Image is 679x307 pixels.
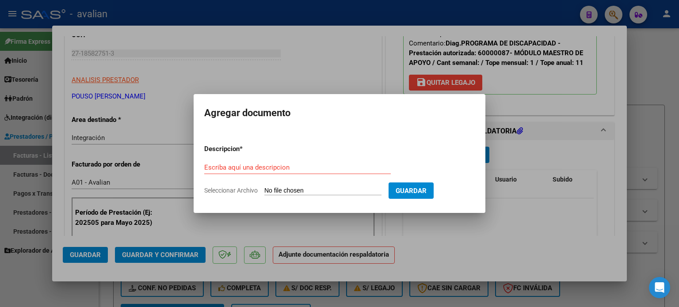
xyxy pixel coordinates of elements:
[396,187,427,195] span: Guardar
[649,277,670,298] div: Open Intercom Messenger
[204,105,475,121] h2: Agregar documento
[204,144,286,154] p: Descripcion
[389,182,434,199] button: Guardar
[204,187,258,194] span: Seleccionar Archivo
